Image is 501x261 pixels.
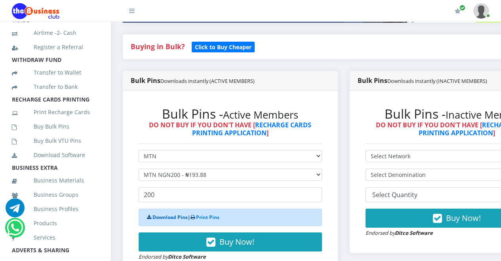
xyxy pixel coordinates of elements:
i: Renew/Upgrade Subscription [455,8,461,14]
a: Products [12,214,99,232]
a: Airtime -2- Cash [12,24,99,42]
a: Print Pins [196,214,219,221]
a: Register a Referral [12,38,99,56]
a: Download Pins [152,214,188,221]
a: Business Groups [12,186,99,204]
strong: | [147,214,219,221]
a: Chat for support [7,224,23,237]
a: Business Profiles [12,200,99,218]
img: Logo [12,3,59,19]
strong: DO NOT BUY IF YOU DON'T HAVE [ ] [149,121,311,137]
a: Buy Bulk VTU Pins [12,132,99,150]
strong: Buying in Bulk? [131,42,185,51]
small: Active Members [223,108,298,122]
span: Buy Now! [446,213,481,223]
a: Buy Bulk Pins [12,117,99,136]
b: Click to Buy Cheaper [195,43,251,51]
h2: Bulk Pins - [139,106,322,121]
small: Downloads instantly (INACTIVE MEMBERS) [387,77,487,84]
strong: Bulk Pins [358,76,487,85]
a: Click to Buy Cheaper [192,42,255,51]
span: Buy Now! [219,236,254,247]
a: Chat for support [6,204,25,217]
a: Services [12,228,99,247]
a: Print Recharge Cards [12,103,99,121]
a: Transfer to Bank [12,78,99,96]
input: Enter Quantity [139,187,322,202]
a: Transfer to Wallet [12,63,99,82]
small: Endorsed by [366,229,433,236]
a: Download Software [12,146,99,164]
a: RECHARGE CARDS PRINTING APPLICATION [192,121,312,137]
strong: Ditco Software [168,253,206,260]
small: Downloads instantly (ACTIVE MEMBERS) [160,77,255,84]
small: Endorsed by [139,253,206,260]
span: Renew/Upgrade Subscription [459,5,465,11]
img: User [473,3,489,19]
strong: Bulk Pins [131,76,255,85]
strong: Ditco Software [395,229,433,236]
button: Buy Now! [139,232,322,251]
a: Business Materials [12,171,99,190]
